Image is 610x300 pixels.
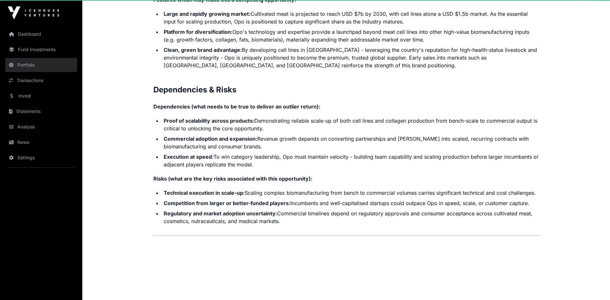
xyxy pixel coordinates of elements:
[162,135,539,150] li: Revenue growth depends on converting partnerships and [PERSON_NAME] into scaled, recurring contra...
[5,151,77,165] a: Settings
[164,154,214,160] strong: Execution at speed:
[162,10,539,25] li: Cultivated meat is projected to reach USD $7b by 2030, with cell lines alone a USD $1.5b market. ...
[153,103,320,110] strong: Dependencies (what needs to be true to deliver an outlier return):
[164,136,257,142] strong: Commercial adoption and expansion:
[5,89,77,103] a: Invest
[162,199,539,207] li: Incumbents and well-capitalised startups could outpace Opo in speed, scale, or customer capture.
[164,11,250,17] strong: Large and rapidly growing market:
[162,46,539,69] li: By developing cell lines in [GEOGRAPHIC_DATA] - leveraging the country's reputation for high-heal...
[8,6,59,19] img: Icehouse Ventures Logo
[5,58,77,72] a: Portfolio
[162,28,539,43] li: Opo's technology and expertise provide a launchpad beyond meat cell lines into other high-value b...
[5,73,77,88] a: Transactions
[162,153,539,168] li: To win category leadership, Opo must maintain velocity - building team capability and scaling pro...
[162,189,539,197] li: Scaling complex biomanufacturing from bench to commercial volumes carries significant technical a...
[5,135,77,149] a: News
[164,47,242,53] strong: Clean, green brand advantage:
[164,117,254,124] strong: Proof of scalability across products:
[5,104,77,118] a: Statements
[164,200,290,206] strong: Competition from larger or better-funded players:
[5,120,77,134] a: Analysis
[164,29,232,35] strong: Platform for diversification:
[164,210,277,217] strong: Regulatory and market adoption uncertainty:
[162,117,539,132] li: Demonstrating reliable scale-up of both cell lines and collagen production from bench-scale to co...
[5,27,77,41] a: Dashboard
[5,42,77,57] a: Fund Investments
[162,210,539,225] li: Commercial timelines depend on regulatory approvals and consumer acceptance across cultivated mea...
[164,190,245,196] strong: Technical execution in scale-up:
[153,175,312,182] strong: Risks (what are the key risks associated with this opportunity):
[153,85,539,95] h2: Dependencies & Risks
[578,269,610,300] iframe: Chat Widget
